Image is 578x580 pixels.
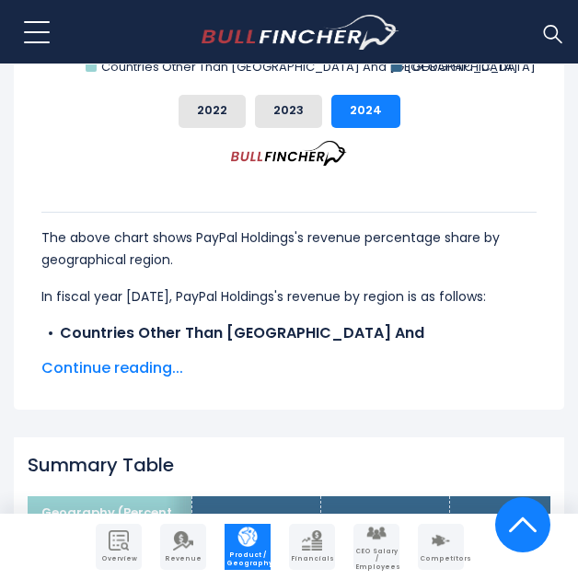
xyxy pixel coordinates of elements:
b: Countries Other Than [GEOGRAPHIC_DATA] And [GEOGRAPHIC_DATA] [60,322,424,365]
a: Go to homepage [202,15,399,50]
button: 2024 [331,95,400,128]
a: Company Revenue [160,524,206,570]
a: Company Financials [289,524,335,570]
a: Company Competitors [418,524,464,570]
th: 2022 [191,496,320,546]
text: Countries Other Than [GEOGRAPHIC_DATA] And [GEOGRAPHIC_DATA] [101,58,518,75]
a: Company Product/Geography [225,524,271,570]
button: 2022 [179,95,246,128]
span: Overview [98,555,140,563]
span: Continue reading... [41,357,537,379]
span: Competitors [420,555,462,563]
div: The for PayPal Holdings is the [GEOGRAPHIC_DATA], which represents 57.45% of its total revenue. T... [41,212,537,543]
text: [GEOGRAPHIC_DATA] [407,58,536,75]
span: CEO Salary / Employees [355,548,398,571]
span: Product / Geography [226,551,269,567]
p: In fiscal year [DATE], PayPal Holdings's revenue by region is as follows: [41,285,537,307]
img: bullfincher logo [202,15,399,50]
th: Geography (Percent Share) [28,496,191,546]
a: Company Overview [96,524,142,570]
li: generated $13.53 B in revenue, representing 42.55% of its total revenue. [41,322,537,389]
span: Revenue [162,555,204,563]
th: 2023 [320,496,449,546]
h2: Summary Table [28,454,550,476]
button: 2023 [255,95,322,128]
a: Company Employees [353,524,399,570]
span: Financials [291,555,333,563]
p: The above chart shows PayPal Holdings's revenue percentage share by geographical region. [41,226,537,271]
th: 2024 [449,496,578,546]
